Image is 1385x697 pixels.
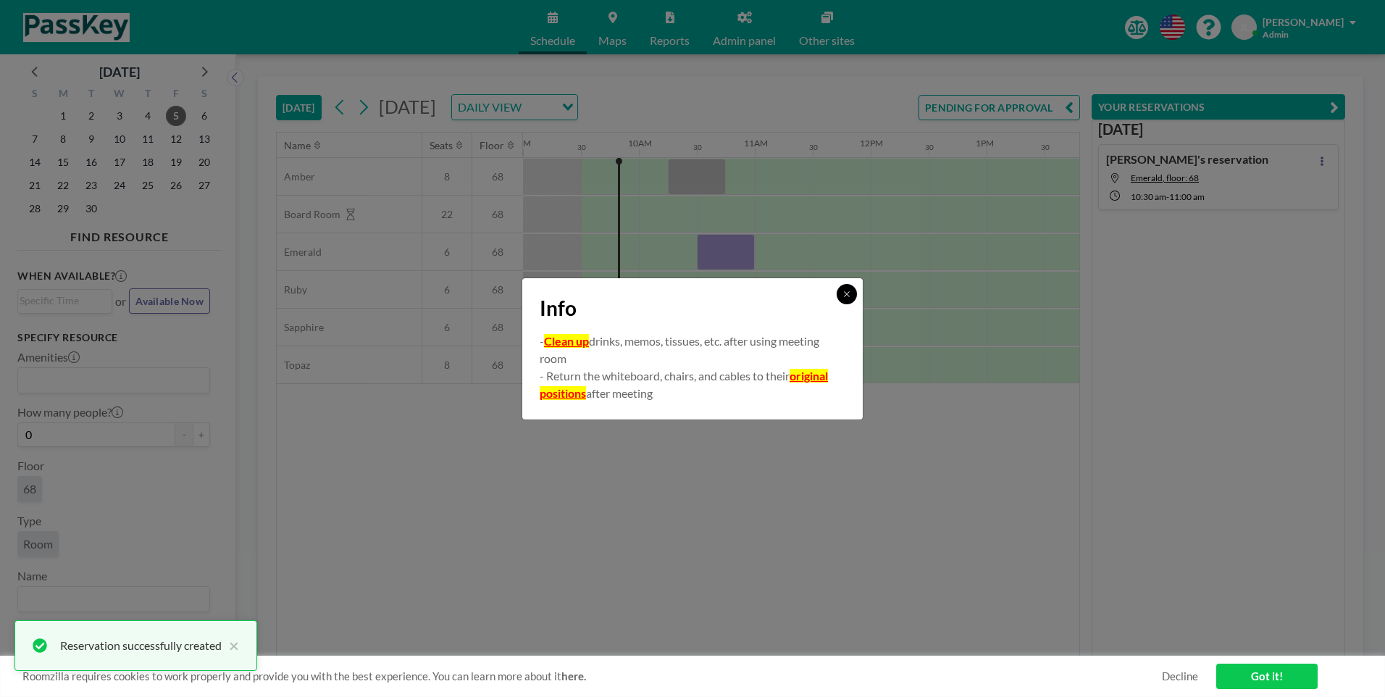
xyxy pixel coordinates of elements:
[222,637,239,654] button: close
[60,637,222,654] div: Reservation successfully created
[540,367,845,402] p: - Return the whiteboard, chairs, and cables to their after meeting
[1162,669,1198,683] a: Decline
[561,669,586,683] a: here.
[540,369,828,400] u: original positions
[544,334,589,348] u: Clean up
[540,333,845,367] p: - drinks, memos, tissues, etc. after using meeting room
[540,296,577,321] span: Info
[22,669,1162,683] span: Roomzilla requires cookies to work properly and provide you with the best experience. You can lea...
[1216,664,1318,689] a: Got it!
